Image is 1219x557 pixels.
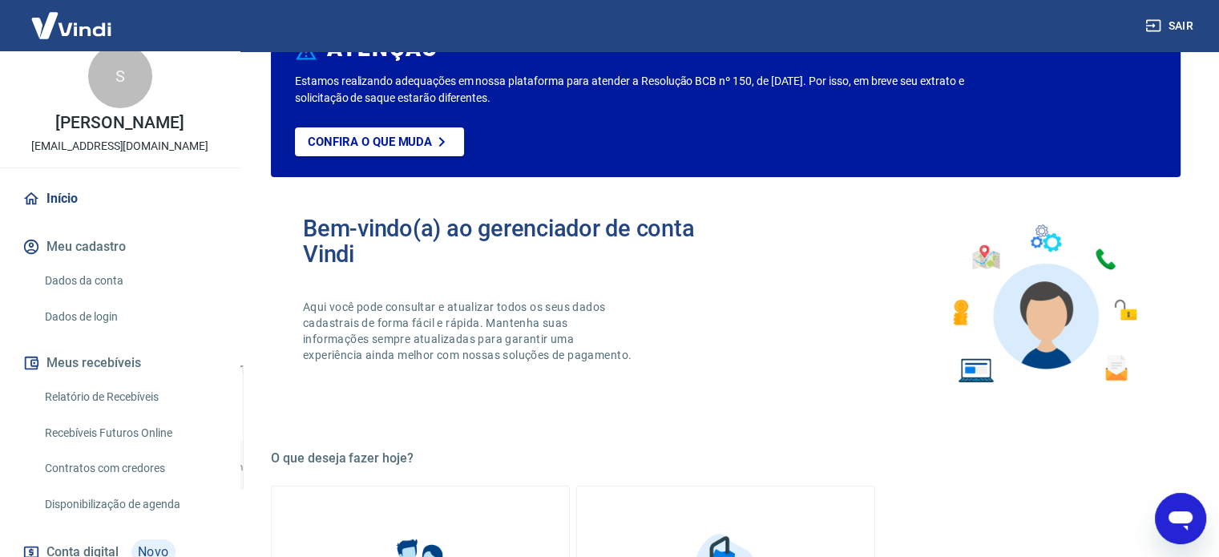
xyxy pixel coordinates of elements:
[169,93,182,106] img: tab_keywords_by_traffic_grey.svg
[308,135,432,149] p: Confira o que muda
[938,216,1148,393] img: Imagem de um avatar masculino com diversos icones exemplificando as funcionalidades do gerenciado...
[38,417,220,450] a: Recebíveis Futuros Online
[26,26,38,38] img: logo_orange.svg
[1155,493,1206,544] iframe: Botão para abrir a janela de mensagens
[55,115,184,131] p: [PERSON_NAME]
[303,216,726,267] h2: Bem-vindo(a) ao gerenciador de conta Vindi
[19,345,220,381] button: Meus recebíveis
[26,42,38,54] img: website_grey.svg
[19,181,220,216] a: Início
[67,93,79,106] img: tab_domain_overview_orange.svg
[303,299,635,363] p: Aqui você pode consultar e atualizar todos os seus dados cadastrais de forma fácil e rápida. Mant...
[327,41,438,57] h6: ATENÇÃO
[295,73,984,107] p: Estamos realizando adequações em nossa plataforma para atender a Resolução BCB nº 150, de [DATE]....
[84,95,123,105] div: Domínio
[19,229,220,264] button: Meu cadastro
[42,42,229,54] div: [PERSON_NAME]: [DOMAIN_NAME]
[38,301,220,333] a: Dados de login
[31,138,208,155] p: [EMAIL_ADDRESS][DOMAIN_NAME]
[295,127,464,156] a: Confira o que muda
[38,381,220,414] a: Relatório de Recebíveis
[38,452,220,485] a: Contratos com credores
[88,44,152,108] div: S
[38,488,220,521] a: Disponibilização de agenda
[187,95,257,105] div: Palavras-chave
[38,264,220,297] a: Dados da conta
[45,26,79,38] div: v 4.0.25
[19,1,123,50] img: Vindi
[1142,11,1200,41] button: Sair
[271,450,1181,466] h5: O que deseja fazer hoje?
